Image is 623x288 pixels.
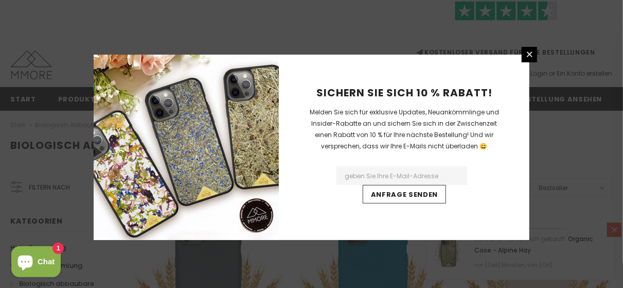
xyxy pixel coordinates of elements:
inbox-online-store-chat: Shopify online store chat [8,246,64,280]
input: Anfrage senden [363,185,446,204]
span: Melden Sie sich für exklusive Updates, Neuankömmlinge und Insider-Rabatte an und sichern Sie sich... [310,108,499,150]
input: Email Address [336,166,467,185]
a: Menu [522,47,537,62]
span: Sichern Sie sich 10 % Rabatt! [316,86,492,100]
